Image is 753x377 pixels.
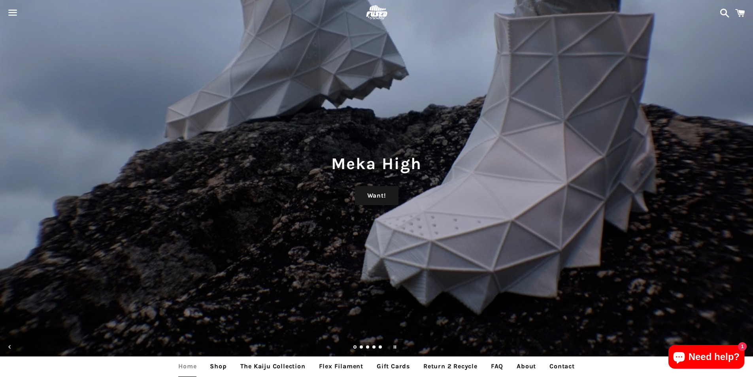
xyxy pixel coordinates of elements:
[234,356,311,376] a: The Kaiju Collection
[313,356,369,376] a: Flex Filament
[417,356,483,376] a: Return 2 Recycle
[372,346,376,350] a: Load slide 4
[353,346,357,350] a: Slide 1, current
[366,346,370,350] a: Load slide 3
[355,186,398,205] a: Want!
[1,338,19,356] button: Previous slide
[379,346,383,350] a: Load slide 5
[544,356,581,376] a: Contact
[511,356,542,376] a: About
[666,345,747,371] inbox-online-store-chat: Shopify online store chat
[360,346,364,350] a: Load slide 2
[734,338,752,356] button: Next slide
[386,338,404,356] button: Pause slideshow
[8,152,745,175] h1: Meka High
[485,356,509,376] a: FAQ
[204,356,232,376] a: Shop
[371,356,416,376] a: Gift Cards
[172,356,202,376] a: Home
